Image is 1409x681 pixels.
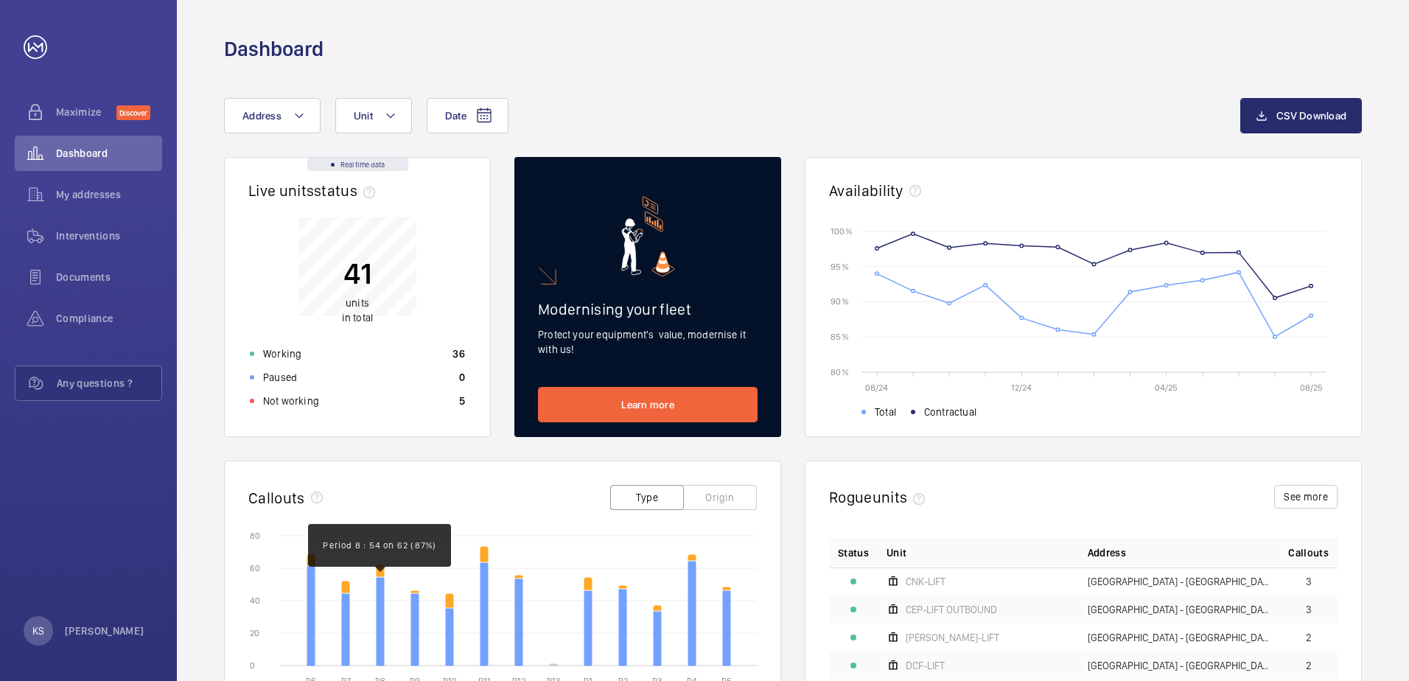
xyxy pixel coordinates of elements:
[250,531,260,541] text: 80
[263,394,319,408] p: Not working
[445,110,466,122] span: Date
[263,346,301,361] p: Working
[831,332,849,342] text: 85 %
[65,624,144,638] p: [PERSON_NAME]
[56,187,162,202] span: My addresses
[250,596,260,606] text: 40
[56,105,116,119] span: Maximize
[354,110,373,122] span: Unit
[335,98,412,133] button: Unit
[906,604,997,615] span: CEP-LIFT OUTBOUND
[1300,383,1323,393] text: 08/25
[342,255,373,292] p: 41
[263,370,297,385] p: Paused
[829,488,931,506] h2: Rogue
[56,270,162,284] span: Documents
[1155,383,1178,393] text: 04/25
[1306,604,1312,615] span: 3
[1088,604,1271,615] span: [GEOGRAPHIC_DATA] - [GEOGRAPHIC_DATA],
[1274,485,1338,509] button: See more
[924,405,976,419] span: Contractual
[1306,660,1312,671] span: 2
[831,226,853,236] text: 100 %
[1088,545,1126,560] span: Address
[116,105,150,120] span: Discover
[1088,660,1271,671] span: [GEOGRAPHIC_DATA] - [GEOGRAPHIC_DATA],
[248,181,381,200] h2: Live units
[1288,545,1329,560] span: Callouts
[621,196,675,276] img: marketing-card.svg
[427,98,508,133] button: Date
[1088,632,1271,643] span: [GEOGRAPHIC_DATA] - [GEOGRAPHIC_DATA],
[829,181,903,200] h2: Availability
[56,146,162,161] span: Dashboard
[831,366,849,377] text: 80 %
[873,488,931,506] span: units
[831,261,849,271] text: 95 %
[610,485,684,510] button: Type
[538,387,758,422] a: Learn more
[1011,383,1032,393] text: 12/24
[683,485,757,510] button: Origin
[314,181,381,200] span: status
[538,300,758,318] h2: Modernising your fleet
[242,110,282,122] span: Address
[250,628,259,638] text: 20
[224,98,321,133] button: Address
[32,624,44,638] p: KS
[307,158,408,171] div: Real time data
[250,660,255,671] text: 0
[831,296,849,307] text: 90 %
[1240,98,1362,133] button: CSV Download
[57,376,161,391] span: Any questions ?
[906,660,945,671] span: DCF-LIFT
[887,545,906,560] span: Unit
[346,297,369,309] span: units
[1088,576,1271,587] span: [GEOGRAPHIC_DATA] - [GEOGRAPHIC_DATA],
[459,394,465,408] p: 5
[459,370,465,385] p: 0
[875,405,896,419] span: Total
[452,346,465,361] p: 36
[906,632,999,643] span: [PERSON_NAME]-LIFT
[906,576,945,587] span: CNK-LIFT
[865,383,888,393] text: 08/24
[1276,110,1346,122] span: CSV Download
[250,563,260,573] text: 60
[1306,632,1312,643] span: 2
[838,545,869,560] p: Status
[224,35,324,63] h1: Dashboard
[538,327,758,357] p: Protect your equipment's value, modernise it with us!
[248,489,305,507] h2: Callouts
[56,311,162,326] span: Compliance
[342,296,373,325] p: in total
[1306,576,1312,587] span: 3
[56,228,162,243] span: Interventions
